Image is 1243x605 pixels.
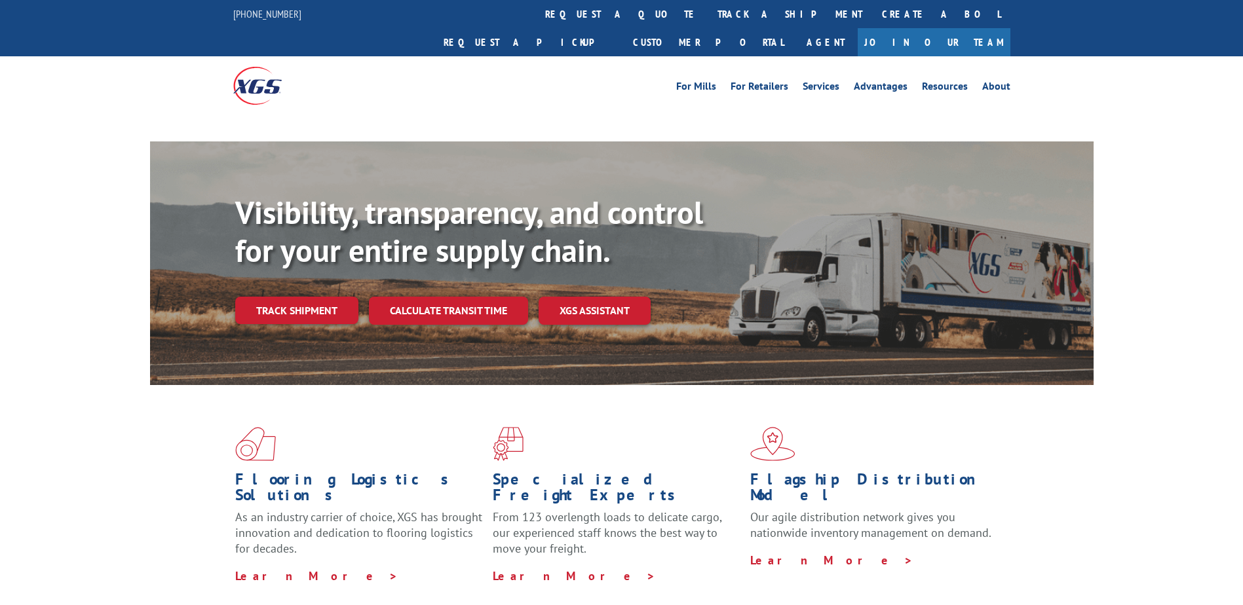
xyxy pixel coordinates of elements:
[750,471,998,509] h1: Flagship Distribution Model
[750,553,913,568] a: Learn More >
[803,81,839,96] a: Services
[493,509,740,568] p: From 123 overlength loads to delicate cargo, our experienced staff knows the best way to move you...
[676,81,716,96] a: For Mills
[750,509,991,540] span: Our agile distribution network gives you nationwide inventory management on demand.
[750,427,795,461] img: xgs-icon-flagship-distribution-model-red
[493,568,656,583] a: Learn More >
[235,509,482,556] span: As an industry carrier of choice, XGS has brought innovation and dedication to flooring logistics...
[235,297,358,324] a: Track shipment
[731,81,788,96] a: For Retailers
[369,297,528,325] a: Calculate transit time
[854,81,908,96] a: Advantages
[235,427,276,461] img: xgs-icon-total-supply-chain-intelligence-red
[623,28,794,56] a: Customer Portal
[539,297,651,325] a: XGS ASSISTANT
[235,568,398,583] a: Learn More >
[493,427,524,461] img: xgs-icon-focused-on-flooring-red
[794,28,858,56] a: Agent
[235,192,703,270] b: Visibility, transparency, and control for your entire supply chain.
[235,471,483,509] h1: Flooring Logistics Solutions
[493,471,740,509] h1: Specialized Freight Experts
[434,28,623,56] a: Request a pickup
[982,81,1010,96] a: About
[858,28,1010,56] a: Join Our Team
[922,81,968,96] a: Resources
[233,7,301,20] a: [PHONE_NUMBER]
